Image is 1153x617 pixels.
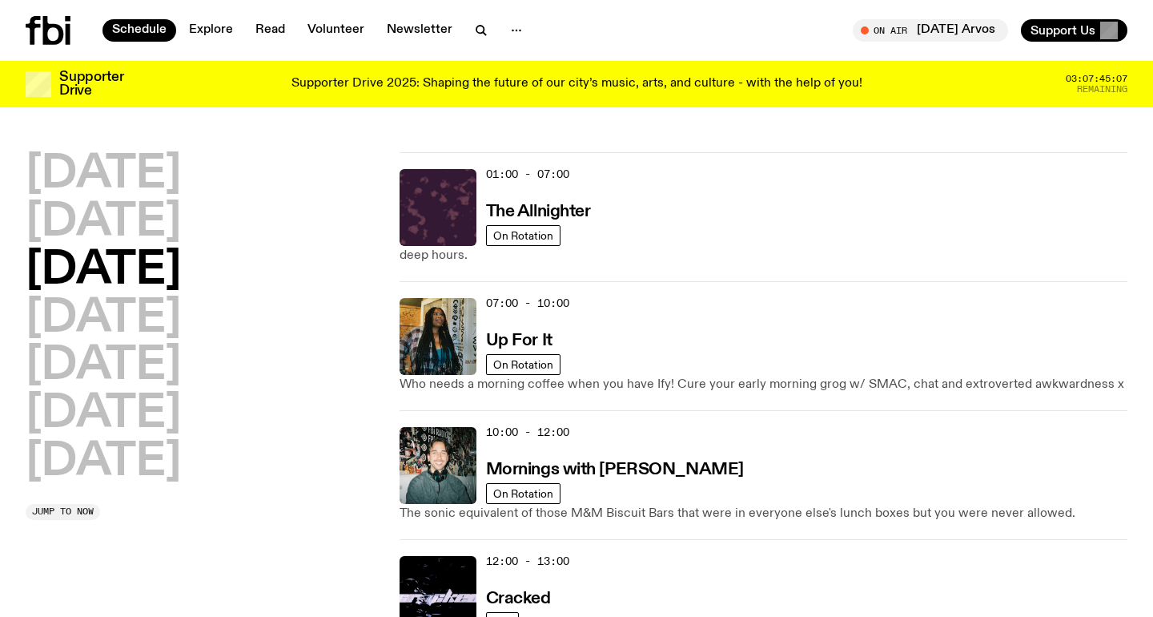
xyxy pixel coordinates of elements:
[493,487,553,499] span: On Rotation
[291,77,862,91] p: Supporter Drive 2025: Shaping the future of our city’s music, arts, and culture - with the help o...
[486,591,551,607] h3: Cracked
[486,167,569,182] span: 01:00 - 07:00
[486,200,591,220] a: The Allnighter
[486,425,569,440] span: 10:00 - 12:00
[1066,75,1127,83] span: 03:07:45:07
[400,427,476,504] img: Radio presenter Ben Hansen sits in front of a wall of photos and an fbi radio sign. Film photo. B...
[59,71,123,98] h3: Supporter Drive
[486,587,551,607] a: Cracked
[400,504,1127,523] p: The sonic equivalent of those M&M Biscuit Bars that were in everyone else's lunch boxes but you w...
[246,19,295,42] a: Read
[26,296,181,341] button: [DATE]
[486,462,744,478] h3: Mornings with [PERSON_NAME]
[493,358,553,370] span: On Rotation
[486,458,744,478] a: Mornings with [PERSON_NAME]
[486,296,569,311] span: 07:00 - 10:00
[853,19,1008,42] button: On Air[DATE] Arvos
[486,554,569,569] span: 12:00 - 13:00
[486,354,560,375] a: On Rotation
[400,298,476,375] img: Ify - a Brown Skin girl with black braided twists, looking up to the side with her tongue stickin...
[26,440,181,485] button: [DATE]
[179,19,243,42] a: Explore
[26,504,100,520] button: Jump to now
[102,19,176,42] a: Schedule
[400,246,1127,265] p: deep hours.
[298,19,374,42] a: Volunteer
[1021,19,1127,42] button: Support Us
[486,483,560,504] a: On Rotation
[486,333,552,349] h3: Up For It
[1030,23,1095,38] span: Support Us
[26,392,181,437] button: [DATE]
[377,19,462,42] a: Newsletter
[26,248,181,293] button: [DATE]
[26,344,181,389] button: [DATE]
[493,229,553,241] span: On Rotation
[1077,85,1127,94] span: Remaining
[32,507,94,516] span: Jump to now
[26,152,181,197] button: [DATE]
[26,200,181,245] button: [DATE]
[400,375,1127,394] p: Who needs a morning coffee when you have Ify! Cure your early morning grog w/ SMAC, chat and extr...
[486,329,552,349] a: Up For It
[486,225,560,246] a: On Rotation
[486,204,591,220] h3: The Allnighter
